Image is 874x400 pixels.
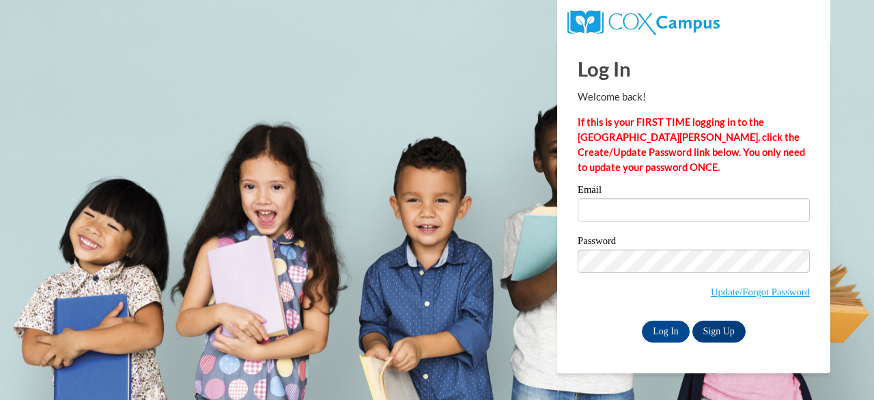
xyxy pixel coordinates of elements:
[567,16,720,27] a: COX Campus
[578,116,805,173] strong: If this is your FIRST TIME logging in to the [GEOGRAPHIC_DATA][PERSON_NAME], click the Create/Upd...
[567,10,720,35] img: COX Campus
[578,185,810,198] label: Email
[578,236,810,250] label: Password
[642,321,690,343] input: Log In
[711,286,810,297] a: Update/Forgot Password
[578,90,810,105] p: Welcome back!
[692,321,746,343] a: Sign Up
[578,55,810,83] h1: Log In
